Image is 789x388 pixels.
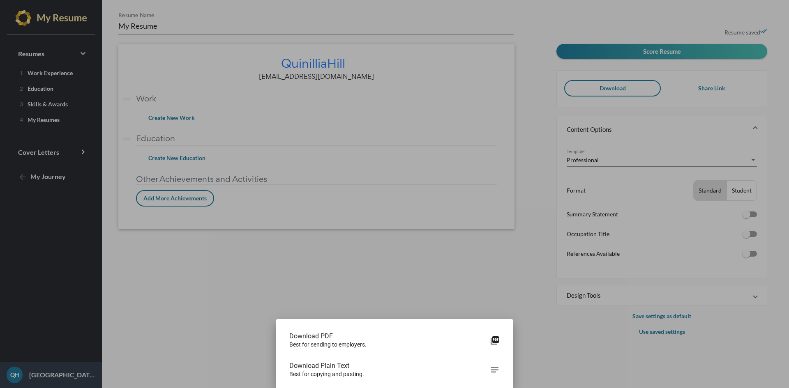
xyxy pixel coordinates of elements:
[289,370,490,378] span: Best for copying and pasting.
[490,335,500,345] i: picture_as_pdf
[490,365,500,375] i: notes
[289,332,490,340] span: Download PDF
[289,340,490,349] span: Best for sending to employers.
[289,362,490,370] span: Download Plain Text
